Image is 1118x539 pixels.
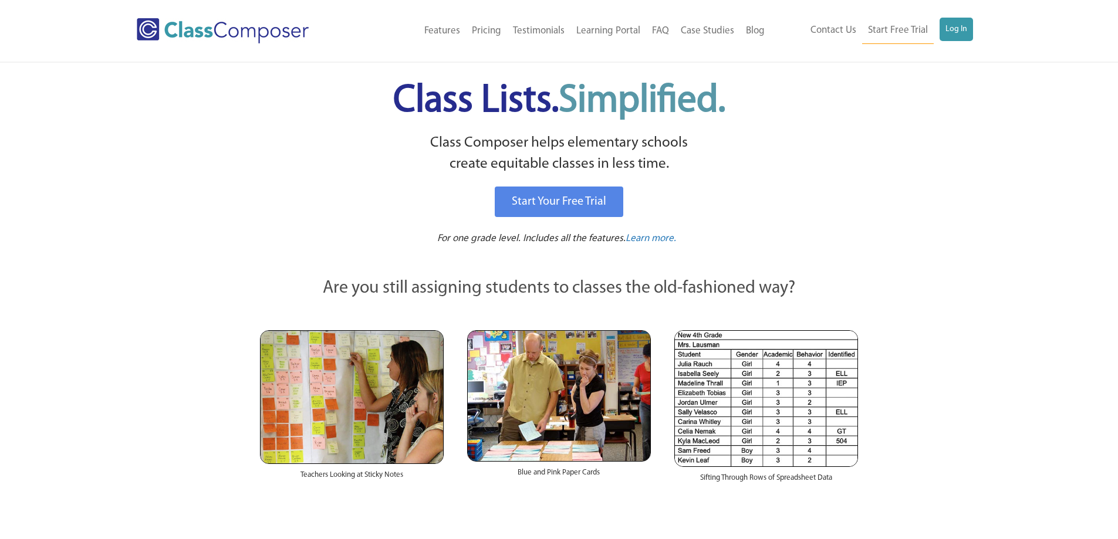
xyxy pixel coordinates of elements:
nav: Header Menu [771,18,973,44]
img: Spreadsheets [674,330,858,467]
a: Log In [940,18,973,41]
a: Learning Portal [570,18,646,44]
a: Pricing [466,18,507,44]
a: Learn more. [626,232,676,246]
span: For one grade level. Includes all the features. [437,233,626,243]
a: Start Free Trial [862,18,934,44]
div: Blue and Pink Paper Cards [467,462,651,490]
a: Start Your Free Trial [495,187,623,217]
a: Blog [740,18,771,44]
p: Are you still assigning students to classes the old-fashioned way? [260,276,859,301]
span: Learn more. [626,233,676,243]
span: Start Your Free Trial [512,196,606,208]
a: Testimonials [507,18,570,44]
a: Features [418,18,466,44]
p: Class Composer helps elementary schools create equitable classes in less time. [258,133,860,175]
a: FAQ [646,18,675,44]
img: Teachers Looking at Sticky Notes [260,330,444,464]
nav: Header Menu [357,18,771,44]
img: Blue and Pink Paper Cards [467,330,651,461]
div: Sifting Through Rows of Spreadsheet Data [674,467,858,495]
a: Case Studies [675,18,740,44]
span: Class Lists. [393,82,725,120]
img: Class Composer [137,18,309,43]
div: Teachers Looking at Sticky Notes [260,464,444,492]
span: Simplified. [559,82,725,120]
a: Contact Us [805,18,862,43]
